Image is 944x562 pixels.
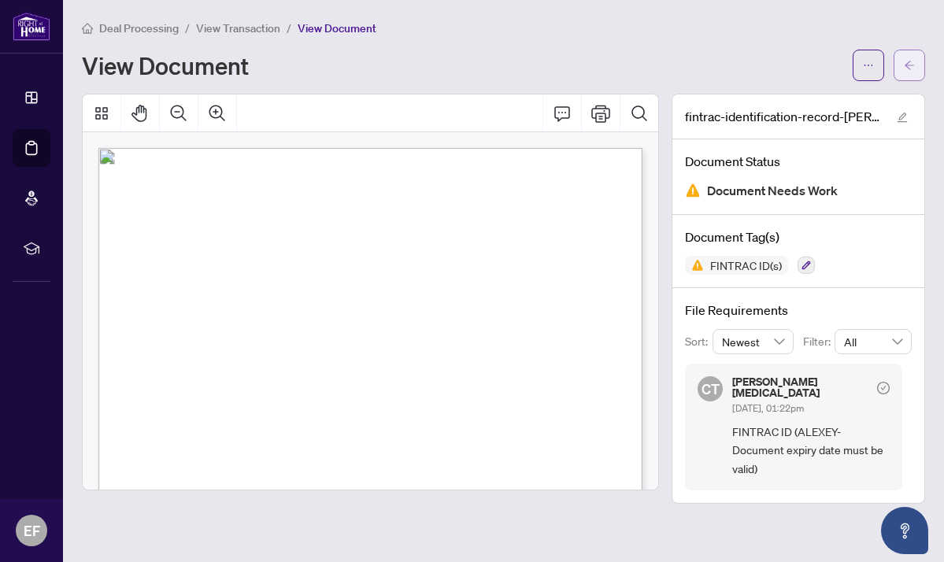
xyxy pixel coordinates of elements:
[904,60,915,71] span: arrow-left
[82,53,249,78] h1: View Document
[287,19,291,37] li: /
[685,227,912,246] h4: Document Tag(s)
[13,12,50,41] img: logo
[685,152,912,171] h4: Document Status
[722,330,785,353] span: Newest
[685,107,882,126] span: fintrac-identification-record-[PERSON_NAME]-20250312-162441.pdf
[99,21,179,35] span: Deal Processing
[897,112,908,123] span: edit
[702,378,720,400] span: CT
[732,423,890,478] span: FINTRAC ID (ALEXEY- Document expiry date must be valid)
[196,21,280,35] span: View Transaction
[704,260,788,271] span: FINTRAC ID(s)
[685,333,713,350] p: Sort:
[707,180,838,202] span: Document Needs Work
[844,330,902,353] span: All
[298,21,376,35] span: View Document
[185,19,190,37] li: /
[803,333,835,350] p: Filter:
[82,23,93,34] span: home
[685,301,912,320] h4: File Requirements
[732,402,804,414] span: [DATE], 01:22pm
[863,60,874,71] span: ellipsis
[24,519,40,542] span: EF
[881,507,928,554] button: Open asap
[877,382,890,394] span: check-circle
[685,256,704,275] img: Status Icon
[732,376,871,398] h5: [PERSON_NAME][MEDICAL_DATA]
[685,183,701,198] img: Document Status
